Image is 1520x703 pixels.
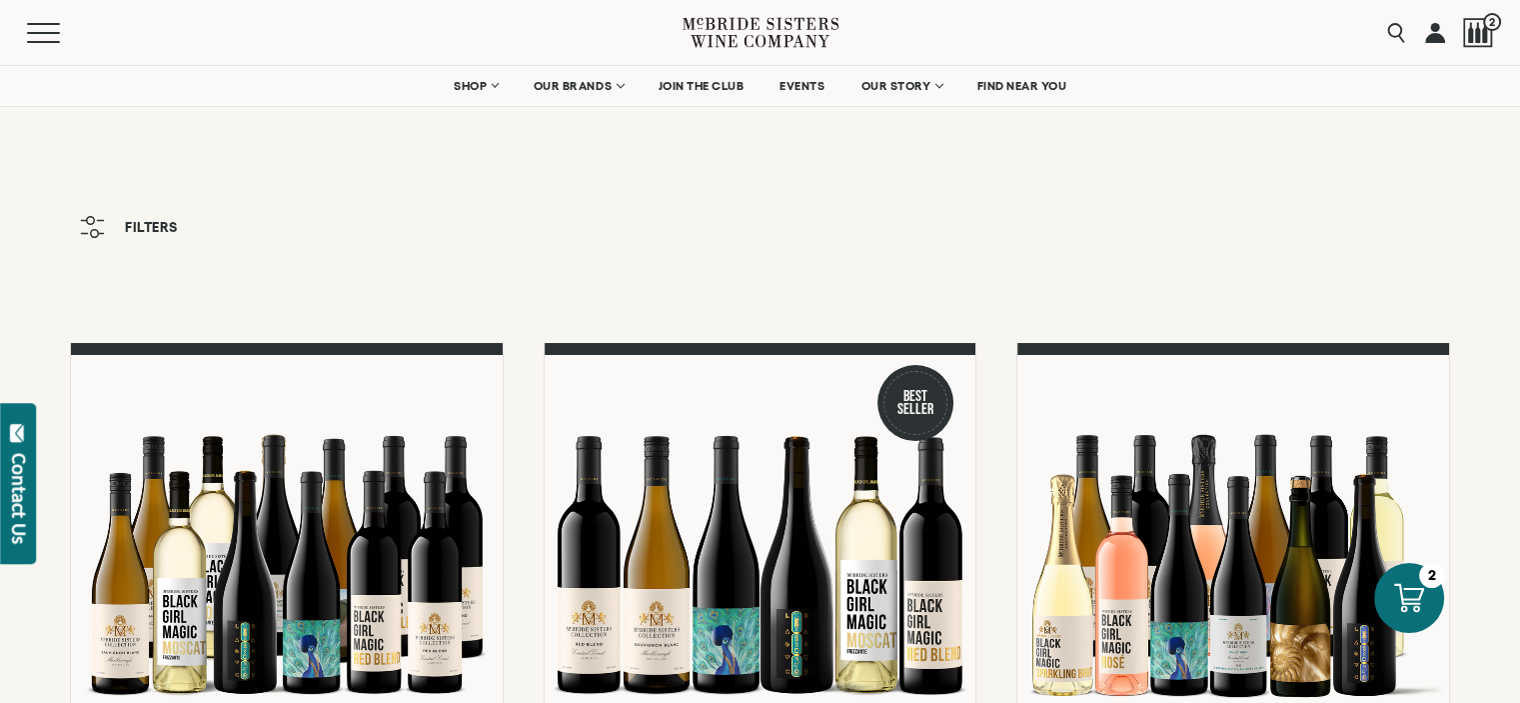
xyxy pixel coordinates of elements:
[521,66,636,106] a: OUR BRANDS
[977,79,1067,93] span: FIND NEAR YOU
[1419,563,1444,588] div: 2
[766,66,837,106] a: EVENTS
[860,79,930,93] span: OUR STORY
[1483,13,1501,31] span: 2
[125,220,178,234] span: Filters
[646,66,758,106] a: JOIN THE CLUB
[27,23,99,43] button: Mobile Menu Trigger
[9,453,29,544] div: Contact Us
[454,79,488,93] span: SHOP
[847,66,954,106] a: OUR STORY
[964,66,1080,106] a: FIND NEAR YOU
[70,206,188,248] button: Filters
[441,66,511,106] a: SHOP
[659,79,745,93] span: JOIN THE CLUB
[779,79,824,93] span: EVENTS
[534,79,612,93] span: OUR BRANDS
